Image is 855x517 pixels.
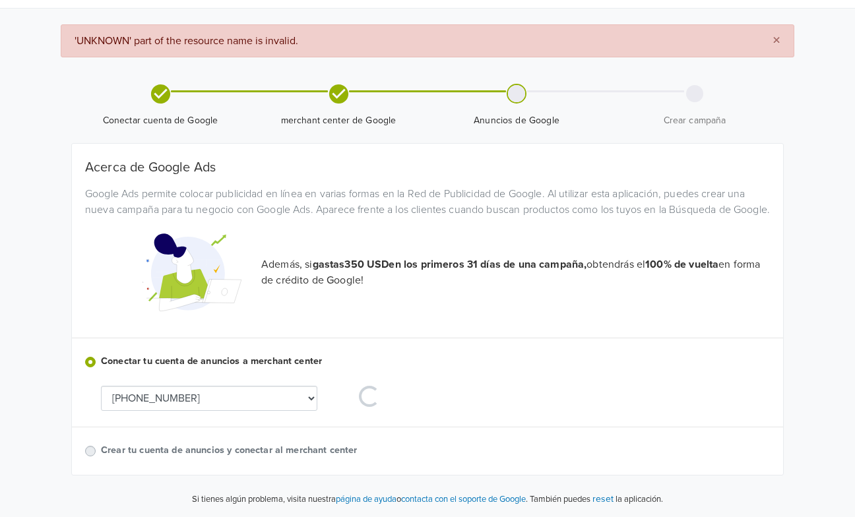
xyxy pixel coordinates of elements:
p: Además, si obtendrás el en forma de crédito de Google! [261,257,770,288]
a: página de ayuda [336,494,396,504]
img: Google Promotional Codes [142,223,241,322]
span: Crear campaña [611,114,778,127]
p: También puedes la aplicación. [528,491,663,506]
div: Google Ads permite colocar publicidad en línea en varias formas en la Red de Publicidad de Google... [75,186,780,218]
span: 'UNKNOWN' part of the resource name is invalid. [75,34,298,47]
button: reset [592,491,614,506]
button: Close [759,25,794,57]
label: Crear tu cuenta de anuncios y conectar al merchant center [101,443,770,458]
label: Conectar tu cuenta de anuncios a merchant center [101,354,770,369]
h5: Acerca de Google Ads [85,160,770,175]
strong: 100% de vuelta [645,258,718,271]
p: Si tienes algún problema, visita nuestra o . [192,493,528,506]
span: Anuncios de Google [433,114,600,127]
a: contacta con el soporte de Google [401,494,526,504]
span: Conectar cuenta de Google [77,114,244,127]
span: × [773,31,780,50]
span: merchant center de Google [255,114,422,127]
strong: gastas 350 USD en los primeros 31 días de una campaña, [313,258,587,271]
